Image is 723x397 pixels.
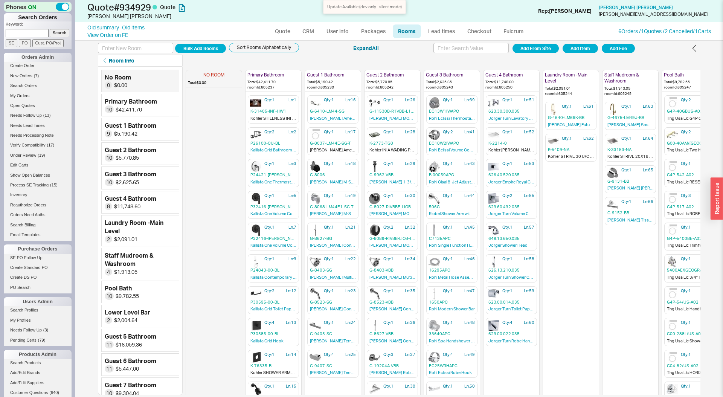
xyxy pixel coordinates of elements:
[488,108,534,114] span: 623.30.300.035
[667,116,713,122] span: Thg Usa Llc G4P Collection "O" Trim for wall mounted 3-hole lavatory set only
[520,44,551,53] span: Add From Site
[365,95,420,127] div: ProductQty:1Ln:26G-11530B-R1VBB-L1OB-VBB-T[PERSON_NAME] MOD+ Wall Mount Lavatory Faucet Trim with...
[4,62,72,70] a: Create Order
[383,161,394,166] span: Qty: 1
[429,243,475,249] a: Rohl Single Function Handshower
[310,243,356,249] a: [PERSON_NAME] Contemporary Handshower with Wall Bracket and Integrated Wall Supply Elbow
[105,170,156,178] div: Guest 3 Bathroom
[310,236,356,241] span: G-8627-SG
[610,44,627,53] span: Add Fee
[488,267,534,273] span: 626.13.210.035
[246,222,301,254] div: ProductQty:1Ln:7P32416-[PERSON_NAME]Kallista One Volume Control Trim
[246,159,301,190] div: ProductQty:1Ln:3P24421-[PERSON_NAME]Kallista One Thermostatic Trim
[28,3,37,11] span: ON
[101,215,179,246] a: Laundry Room -Main Level2$2,091.01
[305,254,361,286] div: ProductQty:1Ln:22G-8403-SG[PERSON_NAME] Multi-Function Showerhead
[10,133,54,137] span: Needs Processing Note
[502,224,513,230] span: Qty: 1
[602,165,658,197] div: ProductQty:1Ln:65G-9131-BB[PERSON_NAME] [PERSON_NAME]/Towel Hook
[667,147,713,154] span: Thg Usa Llc Two Handle Wall Mount Faucet Valve
[122,24,145,31] a: Old items
[667,204,713,210] span: G4P-517-A02
[607,122,653,129] a: [PERSON_NAME] Sospiro Kitchen Faucet
[621,199,631,205] span: Qty: 1
[426,72,478,78] div: Guest 3 Bathroom
[488,172,534,178] span: 626.40.520.035
[545,72,597,85] div: Laundry Room -Main Level
[621,167,631,173] span: Qty: 1
[43,113,51,118] span: ( 13 )
[383,129,394,135] span: Qty: 1
[488,211,534,218] a: Jorger Turn Volume Control TRIM
[443,129,453,135] span: Qty: 2
[562,136,572,141] span: Qty: 1
[264,256,275,262] span: Qty: 1
[4,102,72,110] a: Open Quotes
[10,113,42,118] span: Needs Follow Up
[443,224,453,230] span: Qty: 1
[324,193,334,198] span: Qty: 1
[662,70,718,92] div: Pool BathTotal:$9,782.55roomId:605247
[4,221,72,229] a: Search Billing
[10,183,49,187] span: Process SE Tracking
[662,159,718,190] div: ProductQty:1Ln:69G4P-542-A02Thg Usa Llc RESERVE TOILET PAPER HOLDER/Polished chrome
[607,179,653,184] span: G-9131-BB
[4,72,72,80] a: New Orders(7)
[423,24,461,38] a: Lead times
[484,222,539,254] div: ProductQty:1Ln:57649.13.650.035Jorger Shower Head
[247,79,299,84] div: Total: $42,411.70
[543,133,599,165] div: ProductQty:1Ln:62K-5409-NAKohler STRIVE 30 U/C MEDIUM SINGLE BOWL
[369,108,415,114] span: G-11530B-R1VBB-L1OB-VBB-T
[310,116,356,122] a: [PERSON_NAME] Ametis Widespread Lavatory Faucet
[502,161,513,166] span: Qty: 1
[484,127,539,159] div: ProductQty:1Ln:52K-2214-0Kohler [PERSON_NAME]® 18X12 UNDERCOUNTER LAV - White
[183,44,218,53] span: Bulk Add Rooms
[250,147,296,154] a: Kallista Grid Bathroom Faucet with Cube Handles
[247,72,299,78] div: Primary Bathroom
[87,24,119,31] a: Old summary
[488,116,534,122] a: Jorger Turn Lavatory Faucet
[250,267,296,273] span: P24843-00-BL
[424,127,480,159] div: ProductQty:2Ln:41EC18W2IWAPCRohl Eclissi Voume Control/Diverter Trim
[10,153,36,157] span: Under Review
[426,79,478,84] div: Total: $2,625.65
[502,256,513,262] span: Qty: 1
[662,191,718,222] div: ProductQty:3Ln:70G4P-517-A02Thg Usa Llc ROBE HOOK/Polished chrome
[264,129,275,135] span: Qty: 2
[4,82,72,90] a: Search Orders
[545,86,597,91] div: Total: $2,091.01
[424,95,480,127] div: ProductQty:1Ln:39EC13W1IWAPCRohl Eclissi Thermostatic Control
[681,129,691,135] span: Qty: 2
[310,179,356,186] a: [PERSON_NAME] M-Series 3/4" Concealed Thermostatic Rough Valve
[160,4,175,10] span: Quote
[4,2,72,12] div: Phones
[662,254,718,286] div: ProductQty:1Ln:725400AE/[GEOGRAPHIC_DATA]Thg Usa Llc 3/4" Therm w/ Two Valves
[356,24,391,38] a: Packages
[114,235,137,243] div: $2,091.01
[365,191,420,222] div: ProductQty:1Ln:30G-8027-RIVBBE-LIOB-T-VBB[PERSON_NAME] MOD+ Thermostatic Shower Trim
[250,211,296,218] a: Kallista One Volume Control Trim
[105,154,114,162] div: 10
[324,161,334,166] span: Qty: 1
[250,243,296,249] a: Kallista One Volume Control Trim
[498,24,529,38] a: Fulcrum
[250,236,296,241] span: P32416-[PERSON_NAME]
[366,79,418,84] div: Total: $5,770.85
[599,5,673,10] span: [PERSON_NAME] [PERSON_NAME]
[310,140,356,146] span: G-8037-LM44E-SG-T
[664,84,716,90] div: roomId: 605247
[667,108,713,114] span: G4P-40GBUS-A02
[429,116,475,122] a: Rohl Eclissi Thermostatic Control
[34,73,39,78] span: ( 7 )
[4,264,72,272] a: Create Standard PO
[366,72,418,78] div: Guest 2 Bathroom
[667,140,713,146] span: G00-40AM/[GEOGRAPHIC_DATA]
[116,154,139,162] div: $5,770.85
[429,179,475,186] a: Rohl Cisal 8-Jet Adjustable Showerhead
[321,24,354,38] a: User info
[484,254,539,286] div: ProductQty:1Ln:58626.13.210.035Jorger Turn Shower Combination
[693,28,711,34] a: /1Carts
[105,194,156,203] div: Guest 4 Bathroom
[32,39,64,47] input: Cust. PO/Proj
[47,143,55,147] span: ( 17 )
